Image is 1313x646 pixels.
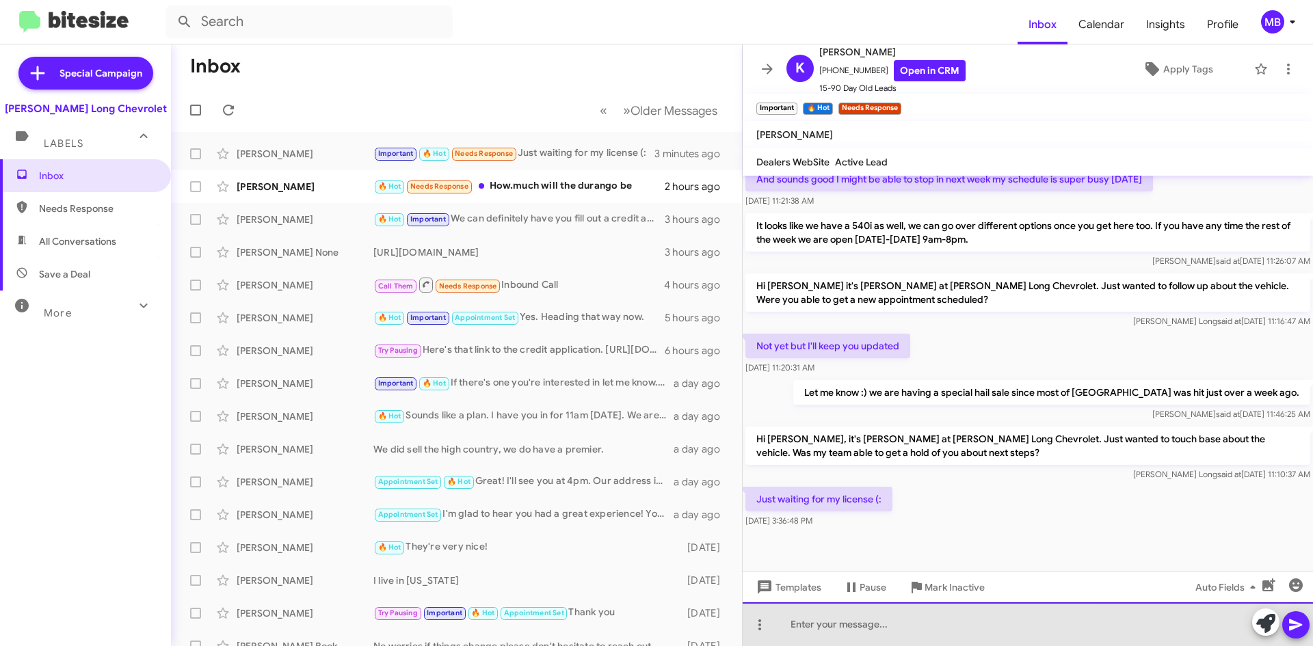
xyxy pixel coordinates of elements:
div: [PERSON_NAME] [237,508,373,522]
span: K [795,57,805,79]
span: Mark Inactive [925,575,985,600]
p: Just waiting for my license (: [745,487,892,511]
p: Let me know :) we are having a special hail sale since most of [GEOGRAPHIC_DATA] was hit just ove... [793,380,1310,405]
p: And sounds good I might be able to stop in next week my schedule is super busy [DATE] [745,167,1153,191]
span: Auto Fields [1195,575,1261,600]
span: 🔥 Hot [378,412,401,420]
p: Not yet but I'll keep you updated [745,334,910,358]
div: MB [1261,10,1284,33]
div: a day ago [674,409,731,423]
span: Appointment Set [455,313,515,322]
div: I live in [US_STATE] [373,574,680,587]
button: Templates [743,575,832,600]
span: Important [410,215,446,224]
span: [DATE] 3:36:48 PM [745,515,812,526]
button: Pause [832,575,897,600]
div: 3 hours ago [665,245,731,259]
span: Pause [860,575,886,600]
span: Active Lead [835,156,888,168]
span: Older Messages [631,103,717,118]
span: 🔥 Hot [447,477,470,486]
div: [DATE] [680,541,731,554]
div: [PERSON_NAME] [237,377,373,390]
span: Dealers WebSite [756,156,830,168]
span: said at [1217,469,1241,479]
a: Calendar [1067,5,1135,44]
span: 🔥 Hot [423,149,446,158]
span: 🔥 Hot [378,313,401,322]
div: 4 hours ago [664,278,731,292]
button: Auto Fields [1184,575,1272,600]
span: Important [378,379,414,388]
small: Important [756,103,797,115]
span: [PHONE_NUMBER] [819,60,966,81]
div: 6 hours ago [665,344,731,358]
div: If there's one you're interested in let me know. I have quite a lot of inventory. The easiest thi... [373,375,674,391]
span: 🔥 Hot [423,379,446,388]
span: [PERSON_NAME] [DATE] 11:26:07 AM [1152,256,1310,266]
div: a day ago [674,475,731,489]
span: [PERSON_NAME] Long [DATE] 11:10:37 AM [1133,469,1310,479]
div: I'm glad to hear you had a great experience! Your feedback is truly appreciated, if you do need a... [373,507,674,522]
p: Hi [PERSON_NAME] it's [PERSON_NAME] at [PERSON_NAME] Long Chevrolet. Just wanted to follow up abo... [745,273,1310,312]
div: [PERSON_NAME] [237,442,373,456]
span: Insights [1135,5,1196,44]
div: [PERSON_NAME] Long Chevrolet [5,102,167,116]
div: We did sell the high country, we do have a premier. [373,442,674,456]
div: [URL][DOMAIN_NAME] [373,245,665,259]
div: We can definitely have you fill out a credit app before you come in. If you want to do that now, ... [373,211,665,227]
span: Needs Response [410,182,468,191]
span: Apply Tags [1163,57,1213,81]
button: Next [615,96,726,124]
span: Appointment Set [378,510,438,519]
div: Great! I'll see you at 4pm. Our address is [STREET_ADDRESS] [373,474,674,489]
span: said at [1217,316,1241,326]
a: Profile [1196,5,1249,44]
span: Appointment Set [504,608,564,617]
span: 15-90 Day Old Leads [819,81,966,95]
span: Appointment Set [378,477,438,486]
a: Inbox [1018,5,1067,44]
p: It looks like we have a 540i as well, we can go over different options once you get here too. If ... [745,213,1310,252]
div: [PERSON_NAME] [237,180,373,193]
div: [PERSON_NAME] [237,475,373,489]
div: [PERSON_NAME] [237,213,373,226]
span: Inbox [39,169,155,183]
h1: Inbox [190,55,241,77]
span: All Conversations [39,234,116,248]
span: said at [1216,409,1240,419]
span: said at [1216,256,1240,266]
div: 3 hours ago [665,213,731,226]
span: Call Them [378,282,414,291]
div: a day ago [674,442,731,456]
div: Just waiting for my license (: [373,146,654,161]
span: [DATE] 11:21:38 AM [745,196,814,206]
span: More [44,307,72,319]
div: [PERSON_NAME] [237,147,373,161]
button: Previous [592,96,615,124]
span: Needs Response [39,202,155,215]
small: Needs Response [838,103,901,115]
div: [PERSON_NAME] [237,409,373,423]
div: [PERSON_NAME] [237,278,373,292]
div: [PERSON_NAME] [237,606,373,620]
div: Sounds like a plan. I have you in for 11am [DATE]. We are located at [STREET_ADDRESS] [373,408,674,424]
span: Save a Deal [39,267,90,281]
div: [PERSON_NAME] [237,311,373,325]
div: [PERSON_NAME] [237,574,373,587]
span: Needs Response [439,282,497,291]
span: 🔥 Hot [471,608,494,617]
span: Important [378,149,414,158]
nav: Page navigation example [592,96,726,124]
button: Mark Inactive [897,575,996,600]
div: a day ago [674,508,731,522]
div: Yes. Heading that way now. [373,310,665,325]
div: [DATE] [680,574,731,587]
div: [PERSON_NAME] [237,541,373,554]
div: Inbound Call [373,276,664,293]
input: Search [165,5,453,38]
span: [PERSON_NAME] [819,44,966,60]
div: a day ago [674,377,731,390]
span: Try Pausing [378,346,418,355]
